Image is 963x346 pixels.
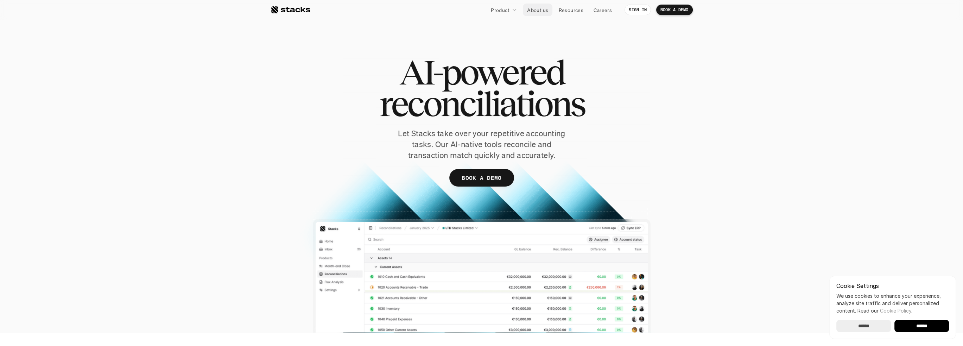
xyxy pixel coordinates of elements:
p: SIGN IN [629,7,647,12]
p: Resources [558,6,583,14]
a: About us [523,4,552,16]
p: BOOK A DEMO [462,173,502,183]
p: About us [527,6,548,14]
p: Product [491,6,509,14]
p: Let Stacks take over your repetitive accounting tasks. Our AI-native tools reconcile and transact... [385,128,578,161]
p: Careers [594,6,612,14]
p: Cookie Settings [836,283,949,289]
a: Cookie Policy [880,308,911,314]
a: BOOK A DEMO [449,169,514,187]
p: We use cookies to enhance your experience, analyze site traffic and deliver personalized content. [836,292,949,314]
a: Privacy Policy [83,134,114,139]
a: SIGN IN [625,5,651,15]
a: Careers [589,4,616,16]
a: Resources [554,4,588,16]
span: Read our . [857,308,912,314]
a: BOOK A DEMO [656,5,693,15]
span: AI-powered [399,56,564,88]
p: BOOK A DEMO [660,7,689,12]
span: reconciliations [379,88,584,120]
